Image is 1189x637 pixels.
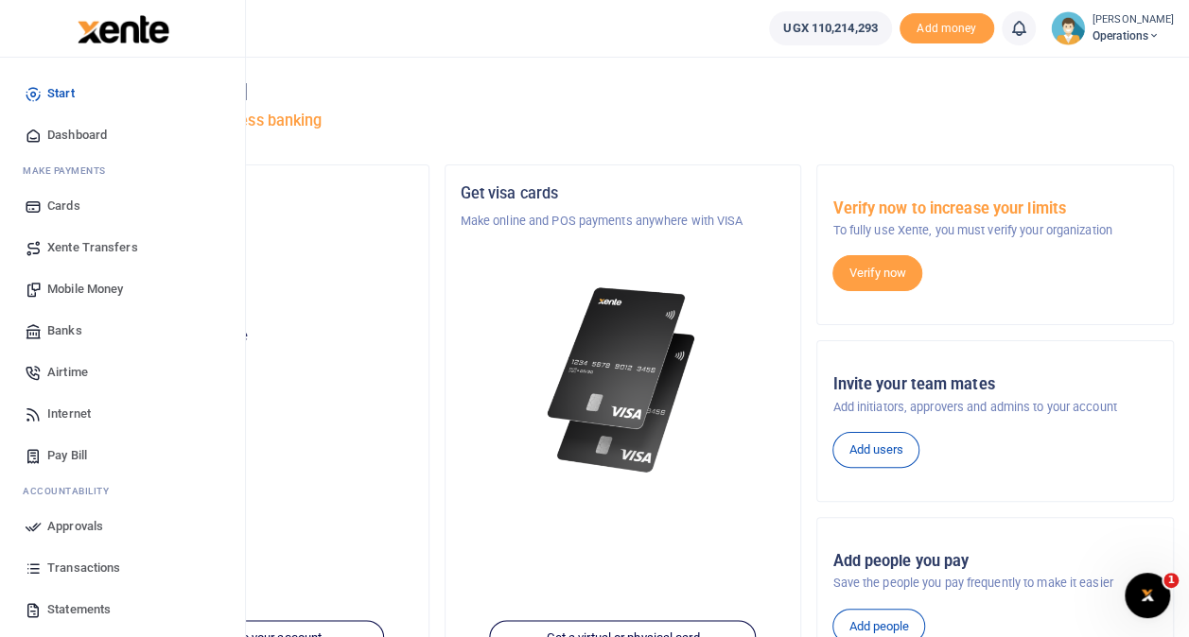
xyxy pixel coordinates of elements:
h5: Account [88,257,413,276]
a: logo-small logo-large logo-large [76,21,169,35]
li: Toup your wallet [900,13,994,44]
h4: Hello [PERSON_NAME] [72,81,1174,102]
a: Banks [15,310,230,352]
h5: Add people you pay [832,552,1158,571]
span: Start [47,84,75,103]
span: countability [37,484,109,498]
h5: Welcome to better business banking [72,112,1174,130]
span: 1 [1163,573,1179,588]
p: THET [88,212,413,231]
span: Transactions [47,559,120,577]
span: Pay Bill [47,446,87,465]
h5: Organization [88,184,413,203]
a: Internet [15,393,230,435]
h5: Verify now to increase your limits [832,199,1158,218]
a: profile-user [PERSON_NAME] Operations [1051,11,1174,45]
a: UGX 110,214,293 [769,11,892,45]
span: Airtime [47,363,88,382]
p: Save the people you pay frequently to make it easier [832,574,1158,593]
h5: Get visa cards [461,184,786,203]
p: To fully use Xente, you must verify your organization [832,221,1158,240]
p: Add initiators, approvers and admins to your account [832,398,1158,417]
img: xente-_physical_cards.png [542,276,705,485]
span: Internet [47,405,91,423]
span: Statements [47,600,111,619]
a: Approvals [15,506,230,547]
img: profile-user [1051,11,1085,45]
a: Statements [15,589,230,630]
a: Mobile Money [15,268,230,310]
li: M [15,156,230,185]
span: Banks [47,321,82,340]
p: Your current account balance [88,327,413,346]
small: [PERSON_NAME] [1093,12,1174,28]
a: Transactions [15,547,230,589]
a: Airtime [15,352,230,393]
a: Dashboard [15,114,230,156]
a: Pay Bill [15,435,230,476]
a: Verify now [832,255,922,291]
span: Xente Transfers [47,238,138,257]
iframe: Intercom live chat [1125,573,1170,618]
p: Make online and POS payments anywhere with VISA [461,212,786,231]
li: Wallet ballance [761,11,900,45]
span: Operations [1093,27,1174,44]
span: Mobile Money [47,280,123,299]
span: Add money [900,13,994,44]
a: Xente Transfers [15,227,230,268]
span: Approvals [47,517,103,536]
a: Start [15,73,230,114]
span: Dashboard [47,126,107,145]
a: Cards [15,185,230,227]
a: Add money [900,20,994,34]
span: UGX 110,214,293 [783,19,878,38]
a: Add users [832,432,919,468]
li: Ac [15,476,230,506]
span: Cards [47,197,80,215]
p: Operations [88,285,413,304]
h5: Invite your team mates [832,375,1158,394]
span: ake Payments [32,164,106,178]
h5: UGX 110,214,293 [88,351,413,370]
img: logo-large [78,15,169,43]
